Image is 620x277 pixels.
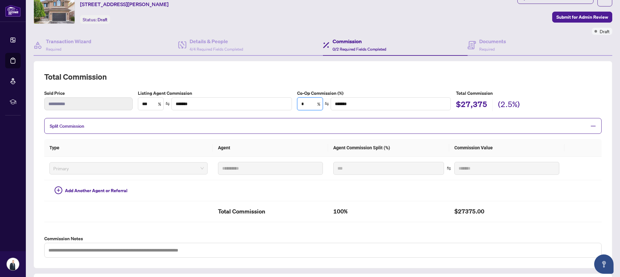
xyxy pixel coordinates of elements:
h5: Total Commission [456,90,602,97]
span: Split Commission [50,123,84,129]
th: Agent [213,139,328,157]
h2: Total Commission [44,72,602,82]
button: Submit for Admin Review [552,12,612,23]
button: Open asap [594,254,614,274]
h4: Transaction Wizard [46,37,91,45]
h2: Total Commission [218,206,323,217]
th: Commission Value [449,139,564,157]
th: Type [44,139,213,157]
div: Split Commission [44,118,602,134]
span: swap [447,166,451,171]
img: Profile Icon [7,258,19,270]
span: 0/2 Required Fields Completed [333,47,386,52]
label: Commission Notes [44,235,602,242]
span: Submit for Admin Review [556,12,608,22]
span: [STREET_ADDRESS][PERSON_NAME] [80,0,169,8]
h2: $27,375 [456,99,487,111]
span: Add Another Agent or Referral [65,187,128,194]
h4: Commission [333,37,386,45]
span: swap [165,102,170,106]
button: Add Another Agent or Referral [49,185,133,196]
span: Required [479,47,495,52]
label: Co-Op Commission (%) [297,90,451,97]
span: Required [46,47,61,52]
label: Sold Price [44,90,133,97]
img: logo [5,5,21,17]
h4: Documents [479,37,506,45]
span: Draft [600,28,610,35]
span: Draft [98,17,108,23]
label: Listing Agent Commission [138,90,292,97]
span: plus-circle [55,186,62,194]
div: Status: [80,15,110,24]
span: swap [325,102,329,106]
span: minus [590,123,596,129]
h2: $27375.00 [454,206,559,217]
span: Primary [53,163,204,173]
th: Agent Commission Split (%) [328,139,449,157]
span: 4/4 Required Fields Completed [190,47,243,52]
h2: 100% [333,206,444,217]
h4: Details & People [190,37,243,45]
h2: (2.5%) [498,99,520,111]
